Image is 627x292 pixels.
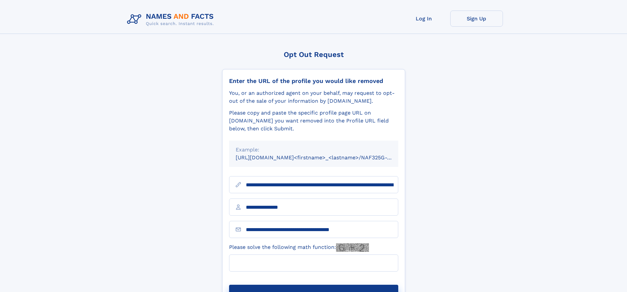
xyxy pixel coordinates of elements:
[124,11,219,28] img: Logo Names and Facts
[236,154,411,161] small: [URL][DOMAIN_NAME]<firstname>_<lastname>/NAF325G-xxxxxxxx
[229,77,398,85] div: Enter the URL of the profile you would like removed
[229,243,369,252] label: Please solve the following math function:
[450,11,503,27] a: Sign Up
[236,146,392,154] div: Example:
[229,89,398,105] div: You, or an authorized agent on your behalf, may request to opt-out of the sale of your informatio...
[229,109,398,133] div: Please copy and paste the specific profile page URL on [DOMAIN_NAME] you want removed into the Pr...
[398,11,450,27] a: Log In
[222,50,405,59] div: Opt Out Request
